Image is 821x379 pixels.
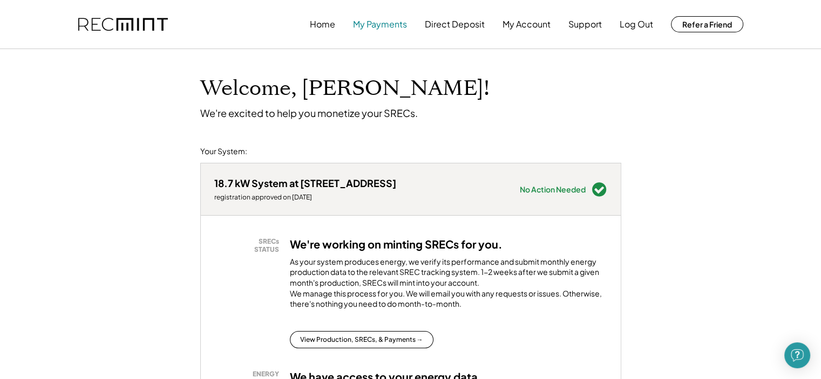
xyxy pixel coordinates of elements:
[425,13,485,35] button: Direct Deposit
[214,193,396,202] div: registration approved on [DATE]
[290,331,433,348] button: View Production, SRECs, & Payments →
[200,76,490,101] h1: Welcome, [PERSON_NAME]!
[200,146,247,157] div: Your System:
[620,13,653,35] button: Log Out
[310,13,335,35] button: Home
[214,177,396,189] div: 18.7 kW System at [STREET_ADDRESS]
[671,16,743,32] button: Refer a Friend
[568,13,602,35] button: Support
[503,13,551,35] button: My Account
[200,107,418,119] div: We're excited to help you monetize your SRECs.
[353,13,407,35] button: My Payments
[784,342,810,368] div: Open Intercom Messenger
[78,18,168,31] img: recmint-logotype%403x.png
[220,237,279,254] div: SRECs STATUS
[290,237,503,251] h3: We're working on minting SRECs for you.
[290,257,607,315] div: As your system produces energy, we verify its performance and submit monthly energy production da...
[520,185,586,193] div: No Action Needed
